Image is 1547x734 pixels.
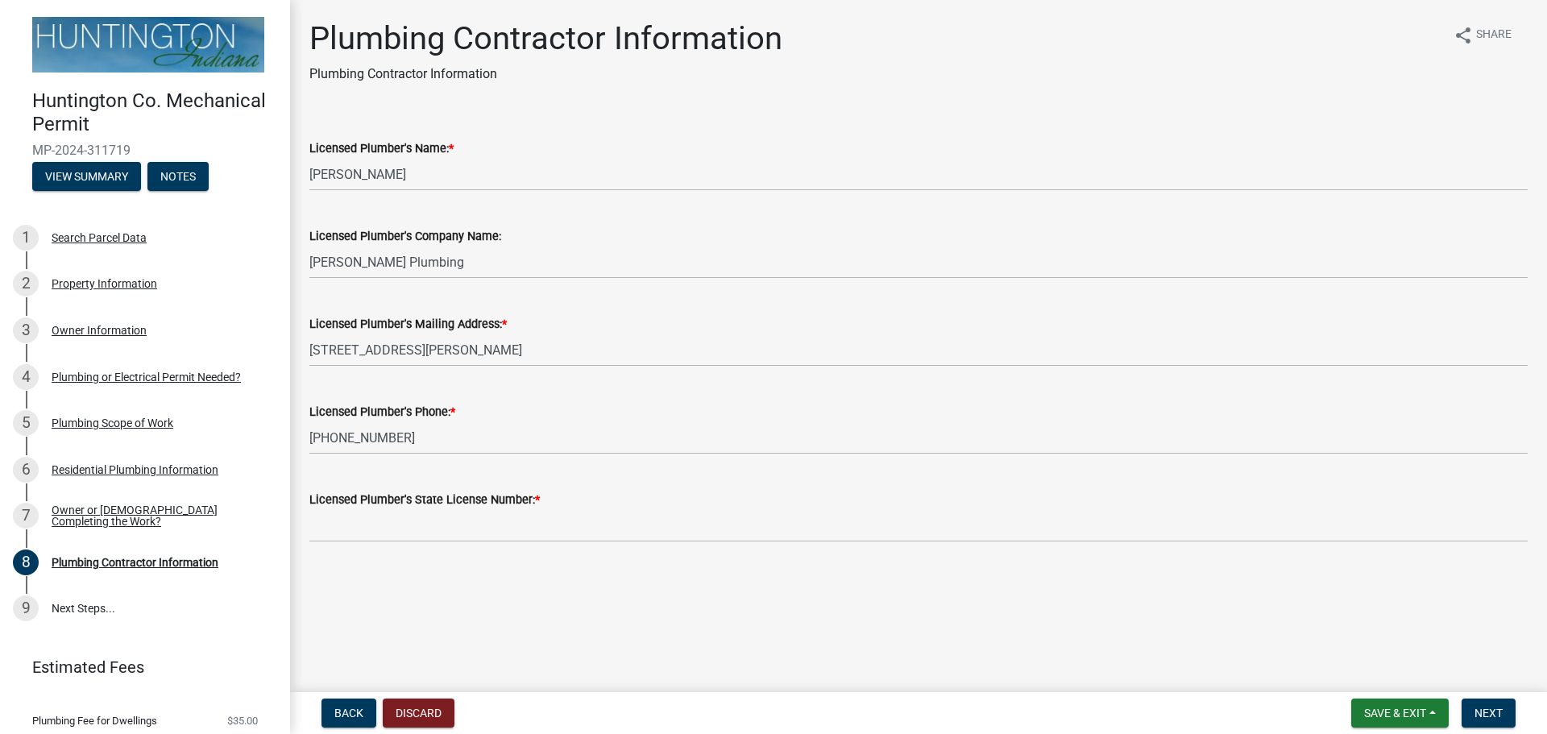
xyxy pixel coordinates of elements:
button: View Summary [32,162,141,191]
div: 8 [13,549,39,575]
div: Residential Plumbing Information [52,464,218,475]
button: Discard [383,699,454,728]
div: 3 [13,317,39,343]
label: Licensed Plumber's Name: [309,143,454,155]
label: Licensed Plumber's Mailing Address: [309,319,507,330]
label: Licensed Plumber's Company Name: [309,231,501,243]
button: shareShare [1441,19,1524,51]
wm-modal-confirm: Notes [147,171,209,184]
label: Licensed Plumber's Phone: [309,407,455,418]
a: Estimated Fees [13,651,264,683]
div: 6 [13,457,39,483]
div: 5 [13,410,39,436]
div: 4 [13,364,39,390]
div: Plumbing Contractor Information [52,557,218,568]
div: 2 [13,271,39,297]
div: Property Information [52,278,157,289]
label: Licensed Plumber's State License Number: [309,495,540,506]
div: Search Parcel Data [52,232,147,243]
h1: Plumbing Contractor Information [309,19,782,58]
button: Notes [147,162,209,191]
span: Next [1474,707,1503,719]
button: Save & Exit [1351,699,1449,728]
h4: Huntington Co. Mechanical Permit [32,89,277,136]
span: Save & Exit [1364,707,1426,719]
span: $35.00 [227,715,258,726]
div: Owner or [DEMOGRAPHIC_DATA] Completing the Work? [52,504,264,527]
div: Plumbing Scope of Work [52,417,173,429]
div: 9 [13,595,39,621]
span: Share [1476,26,1512,45]
button: Back [321,699,376,728]
div: 1 [13,225,39,251]
div: 7 [13,503,39,529]
span: Back [334,707,363,719]
i: share [1454,26,1473,45]
p: Plumbing Contractor Information [309,64,782,84]
div: Plumbing or Electrical Permit Needed? [52,371,241,383]
img: Huntington County, Indiana [32,17,264,73]
button: Next [1462,699,1516,728]
wm-modal-confirm: Summary [32,171,141,184]
div: Owner Information [52,325,147,336]
span: Plumbing Fee for Dwellings [32,715,157,726]
span: MP-2024-311719 [32,143,258,158]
